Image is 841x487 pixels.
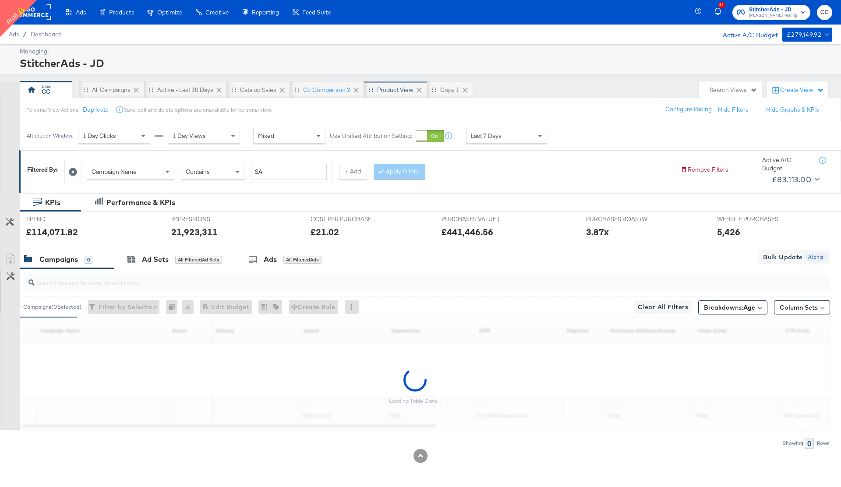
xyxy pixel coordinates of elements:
[283,256,322,264] div: All Filtered Ads
[698,300,767,314] button: Breakdowns:Age
[339,164,367,180] button: + Add
[763,252,802,263] span: Bulk Update
[718,106,749,114] button: Hide Filters
[142,254,169,265] div: Ad Sets
[20,56,830,71] div: StitcherAds - JD
[638,302,688,313] span: Clear All Filters
[311,226,339,238] div: £21.02
[303,86,350,94] div: cc comparison 2
[717,215,783,223] span: WEBSITE PURCHASES
[23,303,81,311] div: Campaigns ( 0 Selected)
[586,226,609,238] div: 3.87x
[205,9,229,16] span: Creative
[710,86,757,94] div: Search Views
[20,47,830,56] div: Managing:
[83,106,109,114] button: Duplicate
[83,132,116,140] span: 1 Day Clicks
[704,303,755,312] span: Breakdowns:
[782,28,832,42] button: £279,149.92
[148,87,153,92] div: Drag to reorder tab
[743,303,755,311] b: Age
[166,300,182,314] div: 0
[772,173,811,186] div: £83,113.00
[106,198,175,208] div: Performance & KPIs
[442,215,507,223] span: PURCHASES VALUE (WEBSITE EVENTS)
[586,215,652,223] span: PURCHASES ROAS (WEBSITE EVENTS)
[311,215,376,223] span: COST PER PURCHASE (WEBSITE EVENTS)
[9,31,19,38] span: Ads
[157,86,213,94] div: Active - Last 30 Days
[766,106,819,114] button: Hide Graphs & KPIs
[294,87,299,92] div: Drag to reorder tab
[774,300,830,314] button: Column Sets
[762,156,810,172] div: Active A/C Budget
[26,226,78,238] div: £114,071.82
[26,133,74,139] div: Attribution Window:
[76,9,86,16] span: Ads
[26,215,92,223] span: SPEND
[718,2,725,8] div: 32
[109,9,134,16] span: Products
[231,87,236,92] div: Drag to reorder tab
[681,166,728,174] button: Remove Filters
[258,132,274,140] span: Mixed
[440,86,459,94] div: Copy 1
[83,87,88,92] div: Drag to reorder tab
[171,226,218,238] div: 21,923,311
[805,438,814,449] div: 0
[442,226,493,238] div: £441,446.56
[157,9,182,16] span: Optimize
[780,86,824,95] div: Create View
[768,173,821,187] button: £83,113.00
[19,31,31,38] span: /
[368,87,373,92] div: Drag to reorder tab
[45,198,60,208] div: KPIs
[732,5,810,20] button: StitcherAds - JD[PERSON_NAME] Testing
[758,250,830,264] button: Bulk Update Alpha
[240,86,276,94] div: Catalog Sales
[817,5,832,20] button: CC
[186,168,210,176] span: Contains
[820,7,829,18] span: CC
[782,440,805,446] div: Showing:
[264,254,277,265] div: Ads
[805,253,827,261] span: Alpha
[35,271,756,288] input: Search Campaigns by Name, ID or Objective
[42,88,50,96] div: CC
[302,9,331,16] span: Feed Suite
[659,102,718,117] button: Configure Pacing
[713,4,728,21] button: 32
[85,256,92,264] div: 0
[92,168,137,176] span: Campaign Name
[389,398,441,405] div: Loading Table Data...
[749,5,797,14] span: StitcherAds - JD
[92,86,131,94] div: All Campaigns
[816,440,830,446] div: Rows
[330,132,412,140] label: Use Unified Attribution Setting:
[749,12,797,19] span: [PERSON_NAME] Testing
[377,86,413,94] div: Product View
[251,164,327,180] input: Enter a search term
[431,87,436,92] div: Drag to reorder tab
[714,28,778,41] div: Active A/C Budget
[31,31,61,38] a: Dashboard
[124,106,272,113] div: Save, edit and delete options are unavailable for personal view.
[171,215,237,223] span: IMPRESSIONS
[787,29,821,40] div: £279,149.92
[252,9,279,16] span: Reporting
[39,254,78,265] div: Campaigns
[27,166,58,174] div: Filtered By:
[634,300,692,314] button: Clear All Filters
[173,132,206,140] span: 1 Day Views
[717,226,740,238] div: 5,426
[26,106,79,113] div: Personal View Actions:
[471,132,502,140] span: Last 7 Days
[175,256,222,264] div: All Filtered Ad Sets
